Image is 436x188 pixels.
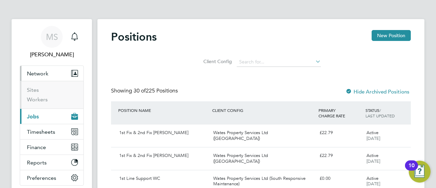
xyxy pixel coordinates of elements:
[27,159,47,166] span: Reports
[237,57,321,67] input: Search for...
[111,30,157,44] h2: Positions
[379,107,381,113] span: /
[20,50,84,59] span: Mick Sumner
[367,130,378,135] span: Active
[20,109,83,124] button: Jobs
[116,173,211,184] div: 1st Line Support WC
[27,113,39,120] span: Jobs
[27,129,55,135] span: Timesheets
[372,30,411,41] button: New Position
[20,66,83,81] button: Network
[27,175,56,181] span: Preferences
[367,158,380,164] span: [DATE]
[134,87,146,94] span: 30 of
[364,104,411,122] div: STATUS
[20,140,83,155] button: Finance
[20,170,83,185] button: Preferences
[27,144,46,150] span: Finance
[317,127,364,139] div: £22.79
[111,87,179,95] div: Showing
[317,104,364,122] div: PRIMARY CHARGE RATE
[20,155,83,170] button: Reports
[408,165,415,174] div: 10
[211,127,316,144] div: Wates Property Services Ltd ([GEOGRAPHIC_DATA])
[409,161,431,183] button: Open Resource Center, 10 new notifications
[27,87,39,93] a: Sites
[134,87,178,94] span: 225 Positions
[116,104,211,116] div: POSITION NAME
[46,32,58,41] span: MS
[367,175,378,181] span: Active
[317,150,364,161] div: £22.79
[367,153,378,158] span: Active
[367,135,380,141] span: [DATE]
[27,96,48,103] a: Workers
[201,58,232,64] label: Client Config
[20,124,83,139] button: Timesheets
[20,81,83,109] div: Network
[20,26,84,59] a: MS[PERSON_NAME]
[27,70,48,77] span: Network
[211,150,316,167] div: Wates Property Services Ltd ([GEOGRAPHIC_DATA])
[365,113,395,118] span: LAST UPDATED
[345,88,409,95] label: Hide Archived Positions
[211,104,316,116] div: CLIENT CONFIG
[367,181,380,187] span: [DATE]
[116,150,211,161] div: 1st Fix & 2nd Fix [PERSON_NAME]
[317,173,364,184] div: £0.00
[116,127,211,139] div: 1st Fix & 2nd Fix [PERSON_NAME]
